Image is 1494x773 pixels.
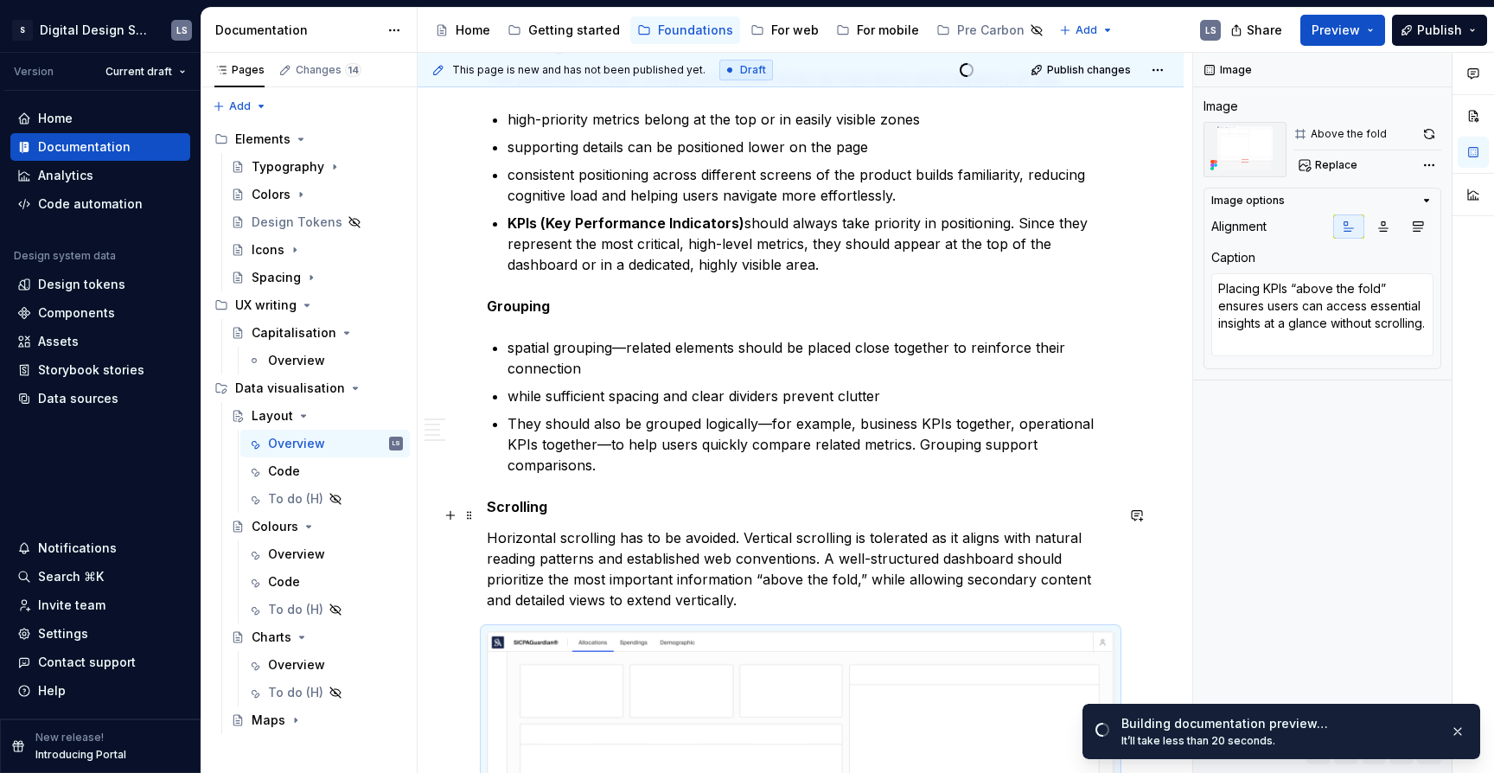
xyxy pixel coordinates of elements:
div: Pages [214,63,265,77]
a: Settings [10,620,190,648]
span: Add [1076,23,1097,37]
a: Spacing [224,264,410,291]
div: Foundations [658,22,733,39]
div: Code automation [38,195,143,213]
a: For mobile [829,16,926,44]
div: Caption [1211,249,1255,266]
a: Components [10,299,190,327]
strong: KPIs (Key Performance Indicators) [508,214,744,232]
div: It’ll take less than 20 seconds. [1121,734,1436,748]
div: For mobile [857,22,919,39]
div: To do (H) [268,490,323,508]
button: Publish changes [1025,58,1139,82]
div: Notifications [38,540,117,557]
a: Code [240,568,410,596]
div: Colours [252,518,298,535]
div: Layout [252,407,293,425]
div: S [12,20,33,41]
strong: Grouping [487,297,550,315]
div: Home [38,110,73,127]
button: Notifications [10,534,190,562]
a: Design Tokens [224,208,410,236]
div: Colors [252,186,290,203]
button: Help [10,677,190,705]
a: Capitalisation [224,319,410,347]
div: Overview [268,352,325,369]
p: They should also be grouped logically—for example, business KPIs together, operational KPIs toget... [508,413,1114,476]
button: Add [1054,18,1119,42]
span: Publish [1417,22,1462,39]
div: Typography [252,158,324,176]
a: Invite team [10,591,190,619]
div: LS [393,435,400,452]
div: Spacing [252,269,301,286]
p: Horizontal scrolling has to be avoided. Vertical scrolling is tolerated as it aligns with natural... [487,527,1114,610]
p: high-priority metrics belong at the top or in easily visible zones [508,109,1114,130]
span: Replace [1315,158,1357,172]
span: Preview [1312,22,1360,39]
a: Overview [240,347,410,374]
a: For web [744,16,826,44]
div: To do (H) [268,601,323,618]
button: Image options [1211,194,1433,208]
button: Publish [1392,15,1487,46]
a: To do (H) [240,679,410,706]
div: Pre Carbon [957,22,1025,39]
a: Analytics [10,162,190,189]
a: Overview [240,651,410,679]
div: Icons [252,241,284,259]
div: Storybook stories [38,361,144,379]
span: Draft [740,63,766,77]
div: Elements [235,131,290,148]
div: Design Tokens [252,214,342,231]
a: Data sources [10,385,190,412]
div: Changes [296,63,361,77]
a: To do (H) [240,596,410,623]
span: Share [1247,22,1282,39]
a: Home [10,105,190,132]
span: This page is new and has not been published yet. [452,63,705,77]
button: Share [1222,15,1293,46]
p: New release! [35,731,104,744]
div: Alignment [1211,218,1267,235]
img: 0f1f189f-bc2e-48fd-b4ee-46b09d3e4e49.png [1203,122,1286,177]
p: should always take priority in positioning. Since they represent the most critical, high-level me... [508,213,1114,275]
textarea: Placing KPIs “above the fold” ensures users can access essential insights at a glance without scr... [1211,273,1433,356]
div: Page tree [207,125,410,734]
a: Colors [224,181,410,208]
div: Search ⌘K [38,568,104,585]
a: Foundations [630,16,740,44]
div: Getting started [528,22,620,39]
div: Code [268,463,300,480]
div: UX writing [235,297,297,314]
div: Documentation [215,22,379,39]
a: Documentation [10,133,190,161]
div: To do (H) [268,684,323,701]
div: Above the fold [1311,127,1387,141]
a: Assets [10,328,190,355]
strong: Scrolling [487,498,547,515]
button: Add [207,94,272,118]
p: spatial grouping—related elements should be placed close together to reinforce their connection [508,337,1114,379]
div: Capitalisation [252,324,336,342]
p: while sufficient spacing and clear dividers prevent clutter [508,386,1114,406]
button: SDigital Design SystemLS [3,11,197,48]
a: To do (H) [240,485,410,513]
a: Design tokens [10,271,190,298]
div: Settings [38,625,88,642]
div: Building documentation preview… [1121,715,1436,732]
div: Code [268,573,300,591]
div: Analytics [38,167,93,184]
div: UX writing [207,291,410,319]
span: Current draft [105,65,172,79]
button: Contact support [10,648,190,676]
div: LS [1205,23,1216,37]
div: Version [14,65,54,79]
button: Preview [1300,15,1385,46]
div: Data visualisation [207,374,410,402]
a: Maps [224,706,410,734]
div: Charts [252,629,291,646]
div: Overview [268,546,325,563]
div: Overview [268,656,325,674]
span: Add [229,99,251,113]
